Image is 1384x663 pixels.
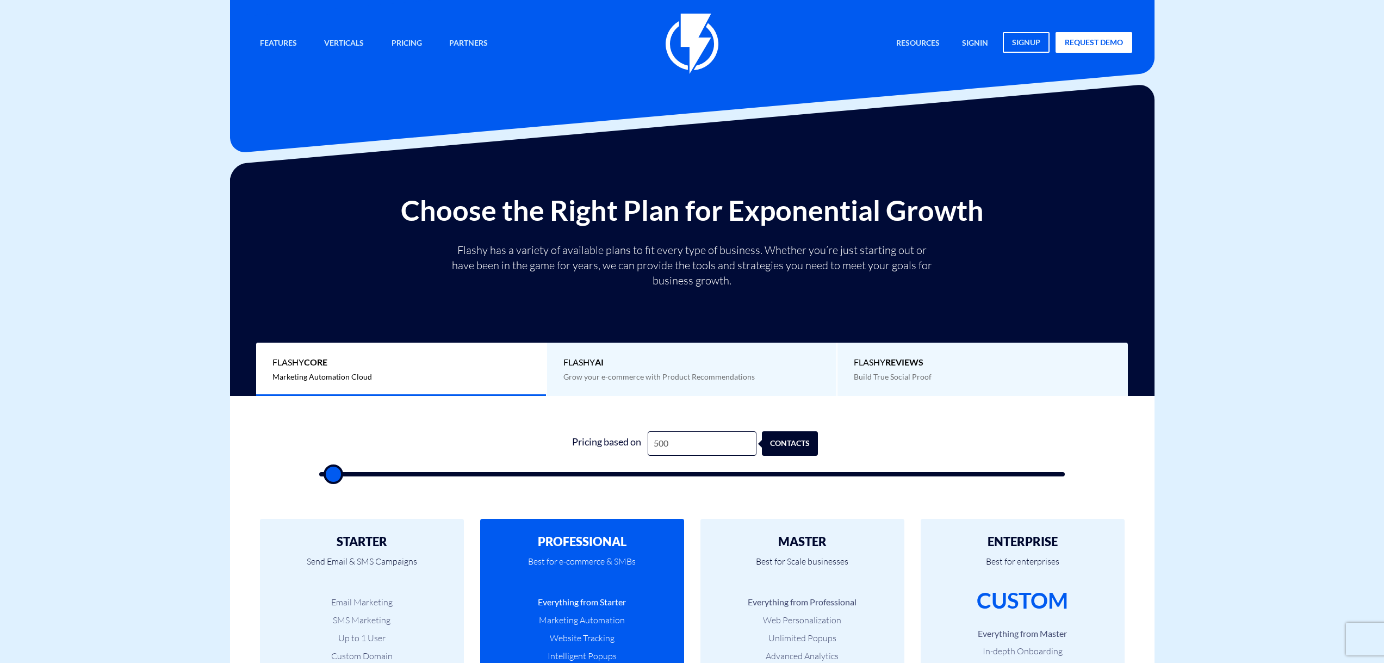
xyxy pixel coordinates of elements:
[717,650,888,662] li: Advanced Analytics
[238,195,1146,226] h2: Choose the Right Plan for Exponential Growth
[563,356,821,369] span: Flashy
[854,356,1112,369] span: Flashy
[717,548,888,585] p: Best for Scale businesses
[888,32,948,55] a: Resources
[937,548,1108,585] p: Best for enterprises
[496,596,668,609] li: Everything from Starter
[566,431,648,456] div: Pricing based on
[496,632,668,645] li: Website Tracking
[937,628,1108,640] li: Everything from Master
[937,535,1108,548] h2: ENTERPRISE
[885,357,923,367] b: REVIEWS
[316,32,372,55] a: Verticals
[1056,32,1132,53] a: request demo
[276,632,448,645] li: Up to 1 User
[496,535,668,548] h2: PROFESSIONAL
[441,32,496,55] a: Partners
[496,548,668,585] p: Best for e-commerce & SMBs
[272,356,530,369] span: Flashy
[276,535,448,548] h2: STARTER
[252,32,305,55] a: Features
[276,650,448,662] li: Custom Domain
[304,357,327,367] b: Core
[276,614,448,627] li: SMS Marketing
[717,535,888,548] h2: MASTER
[496,650,668,662] li: Intelligent Popups
[563,372,755,381] span: Grow your e-commerce with Product Recommendations
[276,596,448,609] li: Email Marketing
[276,548,448,585] p: Send Email & SMS Campaigns
[383,32,430,55] a: Pricing
[954,32,996,55] a: signin
[717,596,888,609] li: Everything from Professional
[717,614,888,627] li: Web Personalization
[854,372,932,381] span: Build True Social Proof
[272,372,372,381] span: Marketing Automation Cloud
[977,585,1068,616] div: CUSTOM
[717,632,888,645] li: Unlimited Popups
[937,645,1108,658] li: In-depth Onboarding
[448,243,937,288] p: Flashy has a variety of available plans to fit every type of business. Whether you’re just starti...
[767,431,823,456] div: contacts
[595,357,604,367] b: AI
[1003,32,1050,53] a: signup
[496,614,668,627] li: Marketing Automation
